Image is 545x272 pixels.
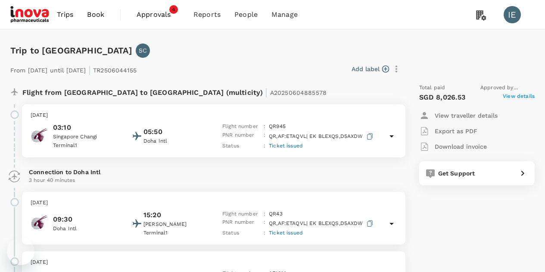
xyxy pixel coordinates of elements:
p: : [264,131,265,142]
p: Doha Intl [143,137,221,146]
p: Download invoice [435,142,487,151]
span: View details [503,92,535,103]
span: Ticket issued [269,143,303,149]
p: SC [139,46,147,55]
p: [DATE] [31,199,397,207]
span: | [88,64,91,76]
p: 03:10 [53,122,131,133]
span: People [234,9,258,20]
span: Ticket issued [269,230,303,236]
h6: Trip to [GEOGRAPHIC_DATA] [10,44,132,57]
span: Get Support [438,170,475,177]
p: 15:20 [143,210,161,220]
p: Flight from [GEOGRAPHIC_DATA] to [GEOGRAPHIC_DATA] (multicity) [22,84,327,99]
p: 09:30 [53,214,131,225]
p: Export as PDF [435,127,477,135]
span: A20250604885578 [270,89,327,96]
span: Approved by [480,84,535,92]
span: | [265,86,268,98]
button: Add label [352,65,389,73]
p: QR,AF:ETAQVL| EK BLEXQS,D5AXDW [269,218,375,229]
p: [PERSON_NAME] [143,220,221,229]
span: 4 [169,5,178,14]
span: Trips [57,9,74,20]
p: PNR number [222,131,260,142]
p: 3 hour 40 minutes [29,176,399,185]
p: : [264,210,265,219]
p: QR,AF:ETAQVL| EK BLEXQS,D5AXDW [269,131,375,142]
p: Terminal 1 [53,141,131,150]
button: Download invoice [419,139,487,154]
p: Singapore Changi [53,133,131,141]
p: SGD 8,026.53 [419,92,466,103]
p: : [264,218,265,229]
button: View traveller details [419,108,498,123]
span: Total paid [419,84,445,92]
p: QR 945 [269,122,286,131]
p: From [DATE] until [DATE] TR2506044155 [10,61,137,77]
p: : [264,122,265,131]
img: Qatar Airways [31,127,48,144]
span: Manage [271,9,298,20]
button: Export as PDF [419,123,477,139]
p: Connection to Doha Intl [29,168,399,176]
p: View traveller details [435,111,498,120]
p: Status [222,229,260,238]
p: : [264,142,265,150]
img: iNova Pharmaceuticals [10,5,50,24]
p: PNR number [222,218,260,229]
p: QR 43 [269,210,283,219]
iframe: Button to launch messaging window [7,238,34,265]
img: Qatar Airways [31,214,48,231]
div: IE [504,6,521,23]
p: : [264,229,265,238]
p: Doha Intl [53,225,131,233]
p: 05:50 [143,127,162,137]
p: Flight number [222,122,260,131]
p: Status [222,142,260,150]
p: Terminal 1 [143,229,221,238]
span: Book [87,9,104,20]
p: Flight number [222,210,260,219]
span: Reports [193,9,221,20]
p: [DATE] [31,111,397,120]
span: Approvals [137,9,180,20]
p: [DATE] [31,258,397,267]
